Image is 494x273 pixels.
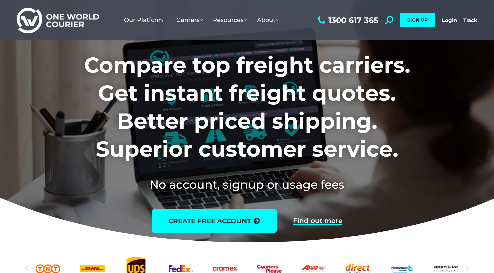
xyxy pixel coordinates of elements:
[407,17,428,23] span: SIGN UP
[152,209,277,233] a: create free account
[293,217,342,225] a: Find out more
[316,16,378,24] a: 1300 617 365
[442,17,457,23] a: Login
[400,13,435,27] a: SIGN UP
[213,16,247,24] span: Resources
[252,10,283,30] a: About
[208,10,252,30] a: Resources
[17,7,99,34] img: One World Courier
[119,10,171,30] a: Our Platform
[257,16,278,24] span: About
[40,176,454,193] h2: No account, signup or usage fees
[171,10,208,30] a: Carriers
[124,16,166,24] span: Our Platform
[176,16,203,24] span: Carriers
[463,17,477,23] a: Track
[40,51,454,163] h1: Compare top freight carriers. Get instant freight quotes. Better priced shipping. Superior custom...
